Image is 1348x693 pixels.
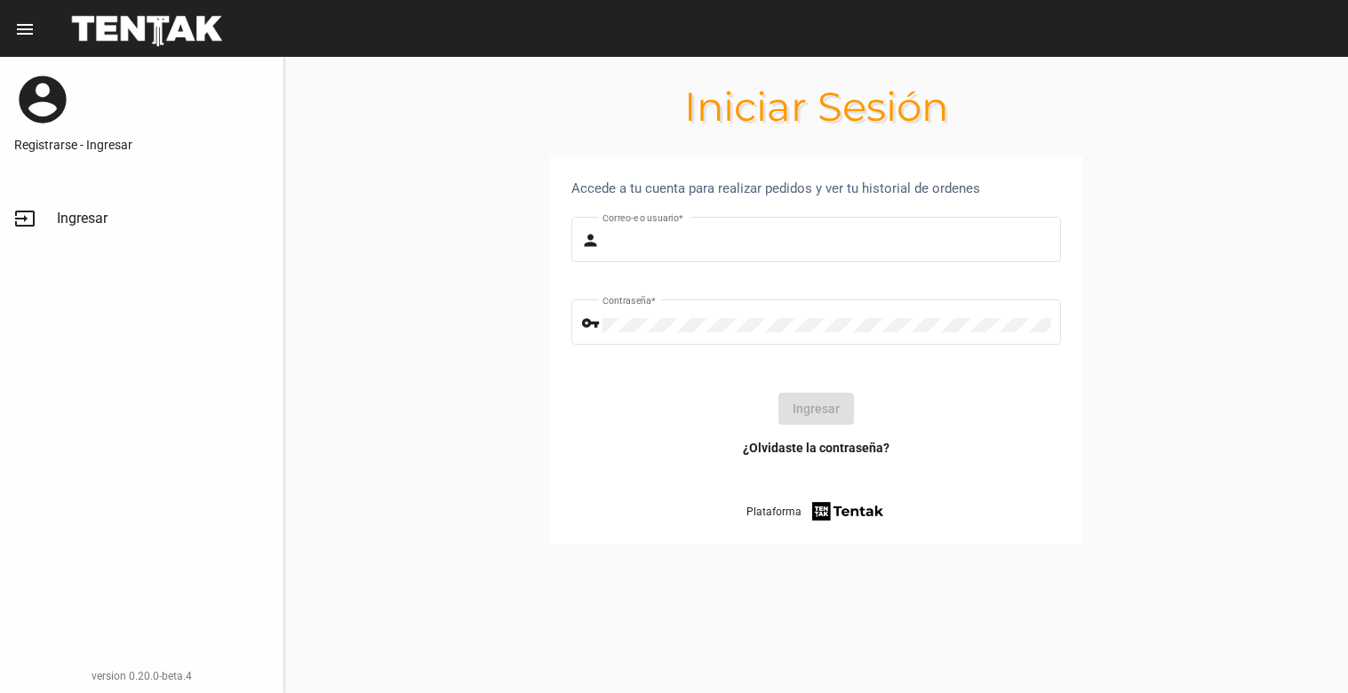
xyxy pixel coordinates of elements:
[14,667,269,685] div: version 0.20.0-beta.4
[571,178,1061,199] div: Accede a tu cuenta para realizar pedidos y ver tu historial de ordenes
[57,210,108,227] span: Ingresar
[746,499,886,523] a: Plataforma
[581,230,602,251] mat-icon: person
[14,71,71,128] mat-icon: account_circle
[581,313,602,334] mat-icon: vpn_key
[284,92,1348,121] h1: Iniciar Sesión
[746,503,802,521] span: Plataforma
[14,136,269,154] a: Registrarse - Ingresar
[14,208,36,229] mat-icon: input
[743,439,889,457] a: ¿Olvidaste la contraseña?
[778,393,854,425] button: Ingresar
[14,19,36,40] mat-icon: menu
[810,499,886,523] img: tentak-firm.png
